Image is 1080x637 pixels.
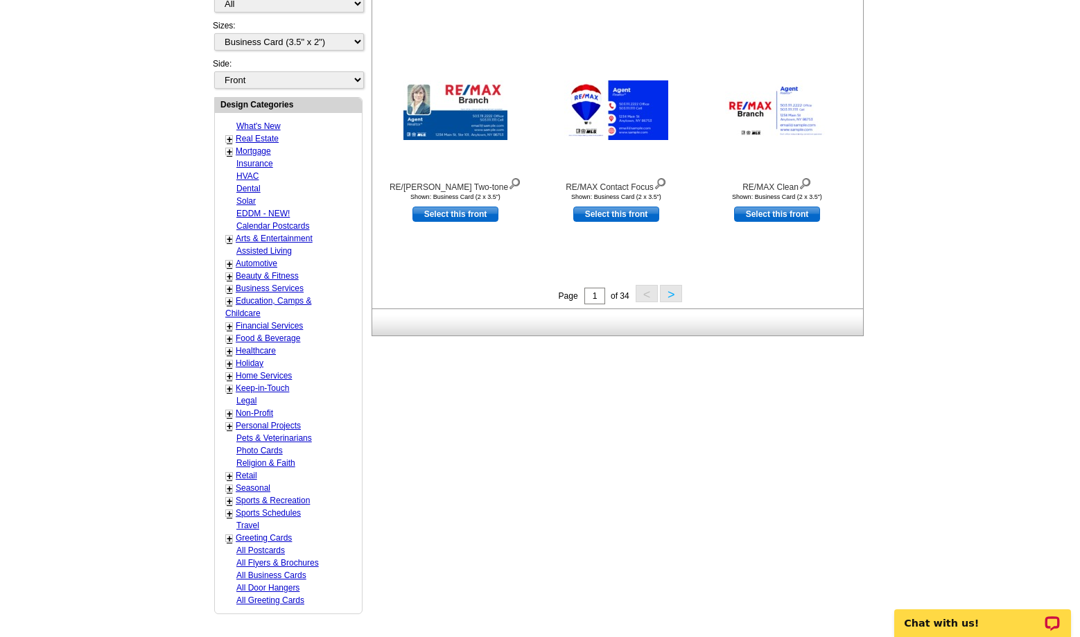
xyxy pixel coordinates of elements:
button: < [636,285,658,302]
a: All Flyers & Brochures [236,558,319,568]
a: + [227,358,232,369]
button: > [660,285,682,302]
a: + [227,296,232,307]
a: + [227,146,232,157]
a: Non-Profit [236,408,273,418]
a: Greeting Cards [236,533,292,543]
a: use this design [412,207,498,222]
a: Business Services [236,283,304,293]
a: Photo Cards [236,446,283,455]
a: Arts & Entertainment [236,234,313,243]
img: view design details [508,175,521,190]
a: Retail [236,471,257,480]
img: RE/MAX Blue Two-tone [403,80,507,140]
a: + [227,234,232,245]
a: Insurance [236,159,273,168]
a: + [227,408,232,419]
img: view design details [654,175,667,190]
a: Personal Projects [236,421,301,430]
a: Solar [236,196,256,206]
img: view design details [799,175,812,190]
a: Pets & Veterinarians [236,433,312,443]
a: + [227,321,232,332]
a: Calendar Postcards [236,221,309,231]
a: Holiday [236,358,263,368]
div: Shown: Business Card (2 x 3.5") [540,193,693,200]
a: use this design [734,207,820,222]
a: + [227,371,232,382]
a: Real Estate [236,134,279,143]
a: All Door Hangers [236,583,299,593]
div: Sizes: [213,19,363,58]
div: Design Categories [215,98,362,111]
a: Legal [236,396,256,405]
a: + [227,259,232,270]
a: Assisted Living [236,246,292,256]
a: + [227,496,232,507]
div: Shown: Business Card (2 x 3.5") [379,193,532,200]
a: Travel [236,521,259,530]
a: + [227,483,232,494]
a: Sports Schedules [236,508,301,518]
div: RE/MAX Clean [701,175,853,193]
a: Education, Camps & Childcare [225,296,311,318]
a: Beauty & Fitness [236,271,299,281]
div: RE/MAX Contact Focus [540,175,693,193]
a: All Business Cards [236,570,306,580]
div: Shown: Business Card (2 x 3.5") [701,193,853,200]
a: Dental [236,184,261,193]
iframe: LiveChat chat widget [885,593,1080,637]
img: RE/MAX Contact Focus [564,80,668,140]
a: EDDM - NEW! [236,209,290,218]
img: RE/MAX Clean [725,80,829,140]
a: All Postcards [236,546,285,555]
a: + [227,421,232,432]
a: + [227,283,232,295]
a: Keep-in-Touch [236,383,289,393]
a: + [227,383,232,394]
a: Seasonal [236,483,270,493]
a: + [227,333,232,344]
a: All Greeting Cards [236,595,304,605]
a: Mortgage [236,146,271,156]
a: Healthcare [236,346,276,356]
a: + [227,134,232,145]
a: + [227,533,232,544]
a: Financial Services [236,321,303,331]
a: Religion & Faith [236,458,295,468]
a: + [227,508,232,519]
span: Page [559,291,578,301]
a: Sports & Recreation [236,496,310,505]
a: use this design [573,207,659,222]
a: Food & Beverage [236,333,300,343]
span: of 34 [611,291,629,301]
a: HVAC [236,171,259,181]
div: RE/[PERSON_NAME] Two-tone [379,175,532,193]
a: What's New [236,121,281,131]
a: Automotive [236,259,277,268]
a: Home Services [236,371,292,381]
a: + [227,346,232,357]
a: + [227,271,232,282]
div: Side: [213,58,363,90]
a: + [227,471,232,482]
